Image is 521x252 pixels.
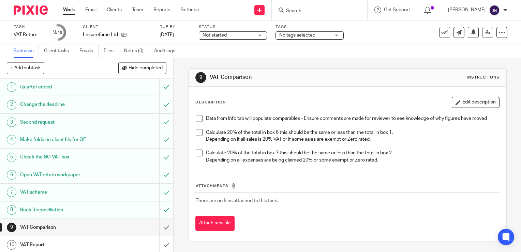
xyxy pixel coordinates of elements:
h1: Quarter ended [20,82,108,92]
label: Task [14,24,41,30]
p: Description [195,100,226,105]
div: 10 [7,240,16,250]
a: Reports [153,6,170,13]
label: Client [83,24,151,30]
span: Hide completed [129,66,163,71]
a: Settings [181,6,199,13]
button: Attach new file [195,216,235,231]
p: Calculate 20% of the total in box 7 this should be the same or less than the total in box 2. [206,150,499,156]
h1: VAT Comparison [20,222,108,233]
input: Search [285,8,347,14]
h1: VAT Report [20,240,108,250]
h1: Change the deadline [20,99,108,110]
span: [DATE] [160,32,174,37]
h1: VAT Comparison [210,74,362,81]
div: VAT Return [14,31,41,38]
a: Email [85,6,96,13]
span: Not started [203,33,227,38]
label: Tags [276,24,344,30]
h1: VAT scheme [20,187,108,197]
h1: Make folder in client file for QE [20,135,108,145]
div: 9 [53,28,62,36]
a: Team [132,6,143,13]
span: Attachments [196,184,228,188]
a: Clients [107,6,122,13]
label: Due by [160,24,190,30]
button: Hide completed [118,62,166,74]
h1: Open VAT return workpaper [20,170,108,180]
button: Edit description [452,97,500,108]
h1: Bank Reconciliation [20,205,108,215]
img: Pixie [14,5,48,15]
div: 4 [7,135,16,144]
img: svg%3E [489,5,500,16]
p: Calculate 20% of the total in box 6 this should be the same or less than the total in box 1. [206,129,499,136]
p: Depending on all expenses are being claimed 20% or some exempt or Zero rated. [206,157,499,164]
small: /19 [56,31,62,34]
div: 1 [7,82,16,92]
div: 7 [7,187,16,197]
a: Audit logs [154,44,180,58]
h1: Second request [20,117,108,127]
div: 5 [7,153,16,162]
div: 9 [7,223,16,232]
a: Work [63,6,75,13]
a: Notes (0) [124,44,149,58]
a: Subtasks [14,44,39,58]
p: [PERSON_NAME] [448,6,486,13]
div: 2 [7,100,16,110]
div: 6 [7,170,16,180]
a: Emails [79,44,99,58]
div: 3 [7,117,16,127]
p: Leisurefame Ltd [83,31,118,38]
p: Depending on if all sales is 20% VAT or if some sales are exempt or Zero rated. [206,136,499,143]
div: 9 [195,72,206,83]
a: Client tasks [44,44,74,58]
button: + Add subtask [7,62,44,74]
div: 8 [7,205,16,215]
label: Status [199,24,267,30]
span: Get Support [384,8,410,12]
h1: Check the NO VAT box [20,152,108,162]
span: No tags selected [279,33,315,38]
span: There are no files attached to this task. [196,198,278,203]
a: Files [104,44,119,58]
p: Data from Info tab will populate comparables - Ensure comments are made for reviewer to see knowl... [206,115,499,122]
div: Instructions [467,75,500,80]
